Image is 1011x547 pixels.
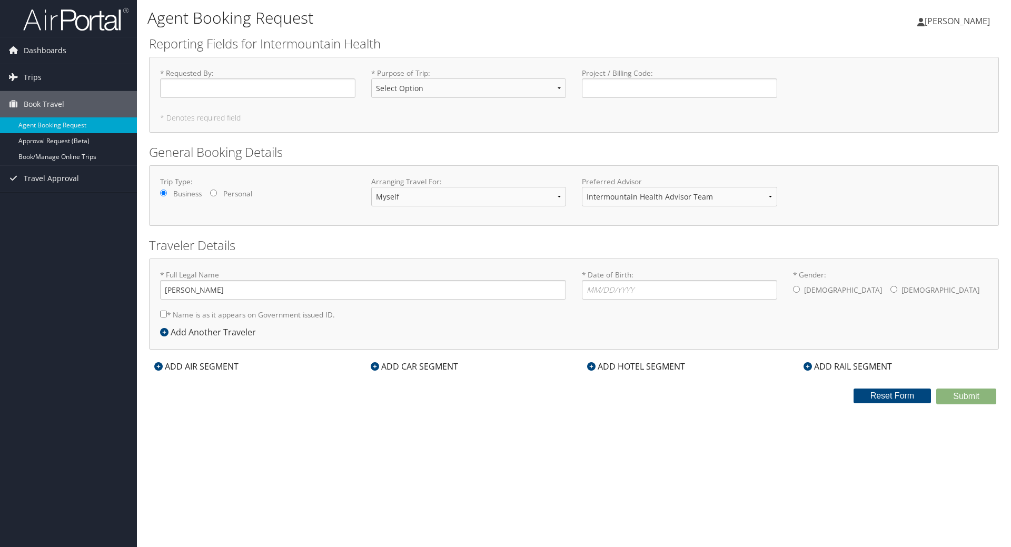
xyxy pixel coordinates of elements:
span: Trips [24,64,42,91]
h5: * Denotes required field [160,114,988,122]
label: [DEMOGRAPHIC_DATA] [901,280,979,300]
div: ADD CAR SEGMENT [365,360,463,373]
img: airportal-logo.png [23,7,128,32]
label: * Requested By : [160,68,355,98]
label: Preferred Advisor [582,176,777,187]
label: * Full Legal Name [160,270,566,300]
div: ADD RAIL SEGMENT [798,360,897,373]
h2: Reporting Fields for Intermountain Health [149,35,999,53]
input: Project / Billing Code: [582,78,777,98]
label: * Gender: [793,270,988,301]
label: Personal [223,188,252,199]
label: Project / Billing Code : [582,68,777,98]
div: ADD HOTEL SEGMENT [582,360,690,373]
input: * Date of Birth: [582,280,777,300]
select: * Purpose of Trip: [371,78,567,98]
h2: Traveler Details [149,236,999,254]
button: Submit [936,389,996,404]
div: ADD AIR SEGMENT [149,360,244,373]
label: Trip Type: [160,176,355,187]
label: * Name is as it appears on Government issued ID. [160,305,335,324]
button: Reset Form [854,389,931,403]
label: Business [173,188,202,199]
label: Arranging Travel For: [371,176,567,187]
input: * Full Legal Name [160,280,566,300]
input: * Requested By: [160,78,355,98]
label: [DEMOGRAPHIC_DATA] [804,280,882,300]
span: Book Travel [24,91,64,117]
input: * Gender:[DEMOGRAPHIC_DATA][DEMOGRAPHIC_DATA] [890,286,897,293]
span: [PERSON_NAME] [925,15,990,27]
label: * Purpose of Trip : [371,68,567,106]
input: * Name is as it appears on Government issued ID. [160,311,167,317]
label: * Date of Birth: [582,270,777,300]
a: [PERSON_NAME] [917,5,1000,37]
div: Add Another Traveler [160,326,261,339]
h1: Agent Booking Request [147,7,716,29]
h2: General Booking Details [149,143,999,161]
input: * Gender:[DEMOGRAPHIC_DATA][DEMOGRAPHIC_DATA] [793,286,800,293]
span: Travel Approval [24,165,79,192]
span: Dashboards [24,37,66,64]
